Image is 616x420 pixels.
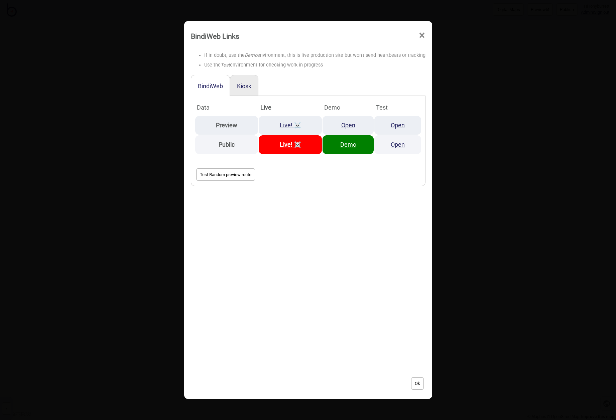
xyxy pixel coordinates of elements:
a: Open [391,141,405,148]
th: Test [374,100,421,115]
a: Demo [340,141,356,148]
button: BindiWeb [198,83,223,90]
button: Kiosk [237,83,251,90]
li: If in doubt, use the environment, this is live production site but won't send heartbeats or tracking [204,51,425,60]
a: Open [391,122,405,129]
button: Test Random preview route [196,168,255,181]
th: Data [195,100,258,115]
strong: Preview [216,122,237,129]
button: Ok [411,377,424,390]
li: Use the environment for checking work in progress [204,60,425,70]
a: Open [341,122,355,129]
a: Live! ☠️ [280,141,301,148]
i: Test [221,62,230,68]
div: BindiWeb Links [191,29,239,43]
th: Demo [323,100,374,115]
strong: Public [219,141,235,148]
span: × [418,24,425,46]
i: Demo [245,52,257,58]
a: Live! ☠️ [280,122,301,129]
strong: Live [260,104,271,111]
